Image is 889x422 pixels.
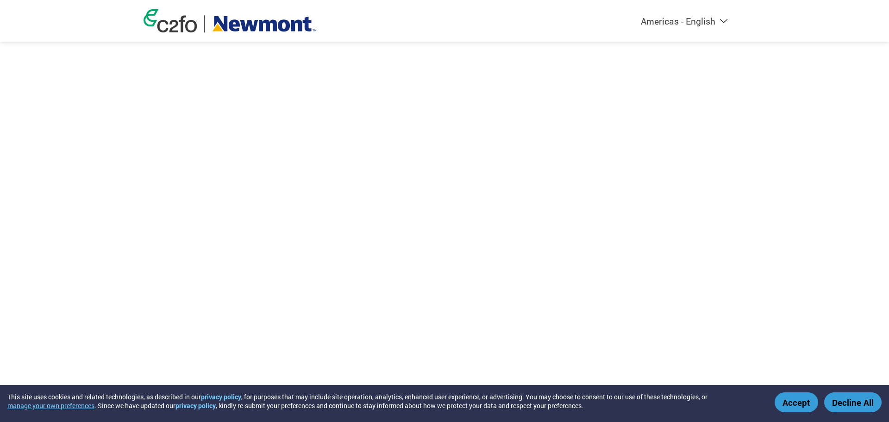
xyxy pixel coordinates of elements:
button: Decline All [824,392,882,412]
div: This site uses cookies and related technologies, as described in our , for purposes that may incl... [7,392,761,410]
a: privacy policy [201,392,241,401]
img: Newmont [212,15,317,32]
a: privacy policy [175,401,216,410]
img: c2fo logo [144,9,197,32]
button: Accept [775,392,818,412]
button: manage your own preferences [7,401,94,410]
